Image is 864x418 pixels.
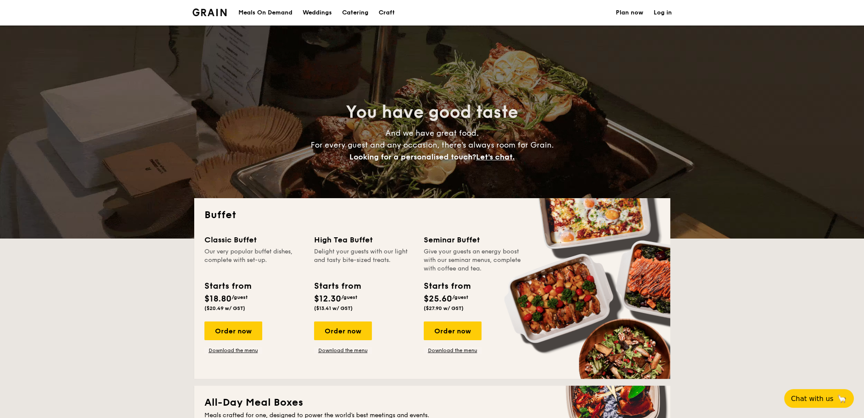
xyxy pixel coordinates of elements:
span: /guest [341,294,357,300]
a: Download the menu [314,347,372,354]
span: ($20.49 w/ GST) [204,305,245,311]
img: Grain [193,9,227,16]
div: Starts from [314,280,360,293]
span: ($13.41 w/ GST) [314,305,353,311]
h2: All-Day Meal Boxes [204,396,660,409]
span: Let's chat. [476,152,515,162]
h2: Buffet [204,208,660,222]
div: Give your guests an energy boost with our seminar menus, complete with coffee and tea. [424,247,523,273]
button: Chat with us🦙 [784,389,854,408]
span: You have good taste [346,102,518,122]
div: High Tea Buffet [314,234,414,246]
div: Order now [314,321,372,340]
span: 🦙 [837,394,847,404]
a: Logotype [193,9,227,16]
span: Chat with us [791,395,833,403]
div: Order now [424,321,482,340]
a: Download the menu [204,347,262,354]
div: Classic Buffet [204,234,304,246]
div: Our very popular buffet dishes, complete with set-up. [204,247,304,273]
span: Looking for a personalised touch? [349,152,476,162]
span: ($27.90 w/ GST) [424,305,464,311]
div: Seminar Buffet [424,234,523,246]
span: $18.80 [204,294,232,304]
div: Delight your guests with our light and tasty bite-sized treats. [314,247,414,273]
a: Download the menu [424,347,482,354]
span: $12.30 [314,294,341,304]
span: /guest [232,294,248,300]
span: $25.60 [424,294,452,304]
div: Starts from [204,280,251,293]
span: And we have great food. For every guest and any occasion, there’s always room for Grain. [311,128,554,162]
div: Starts from [424,280,470,293]
div: Order now [204,321,262,340]
span: /guest [452,294,468,300]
